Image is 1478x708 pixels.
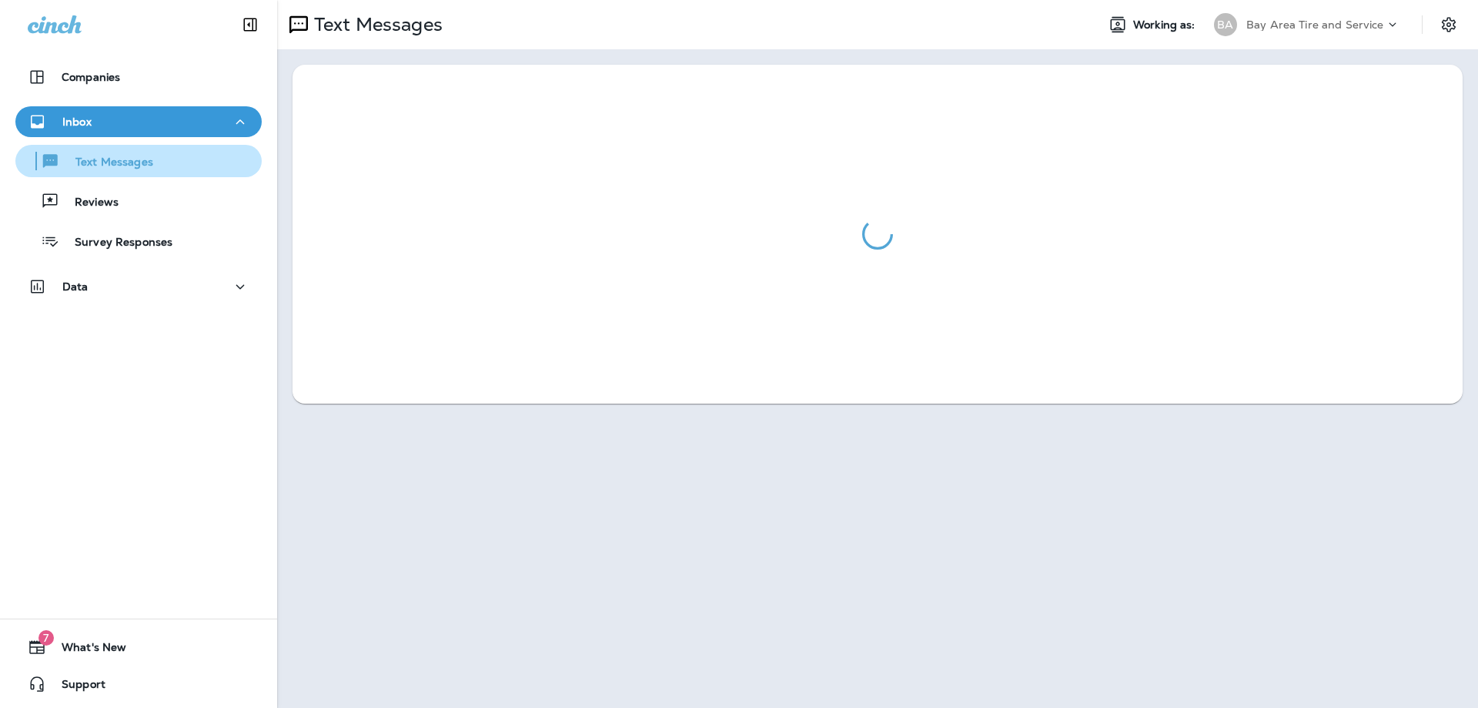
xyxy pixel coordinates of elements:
p: Text Messages [60,156,153,170]
div: BA [1214,13,1237,36]
button: Reviews [15,185,262,217]
button: Companies [15,62,262,92]
p: Survey Responses [59,236,172,250]
button: Settings [1435,11,1463,39]
button: Text Messages [15,145,262,177]
button: Survey Responses [15,225,262,257]
span: 7 [38,630,54,646]
button: Inbox [15,106,262,137]
p: Companies [62,71,120,83]
span: Support [46,678,105,696]
p: Inbox [62,116,92,128]
span: What's New [46,641,126,659]
span: Working as: [1133,18,1199,32]
p: Bay Area Tire and Service [1246,18,1384,31]
button: Collapse Sidebar [229,9,272,40]
button: 7What's New [15,632,262,663]
p: Data [62,280,89,293]
p: Text Messages [308,13,443,36]
p: Reviews [59,196,119,210]
button: Data [15,271,262,302]
button: Support [15,669,262,700]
